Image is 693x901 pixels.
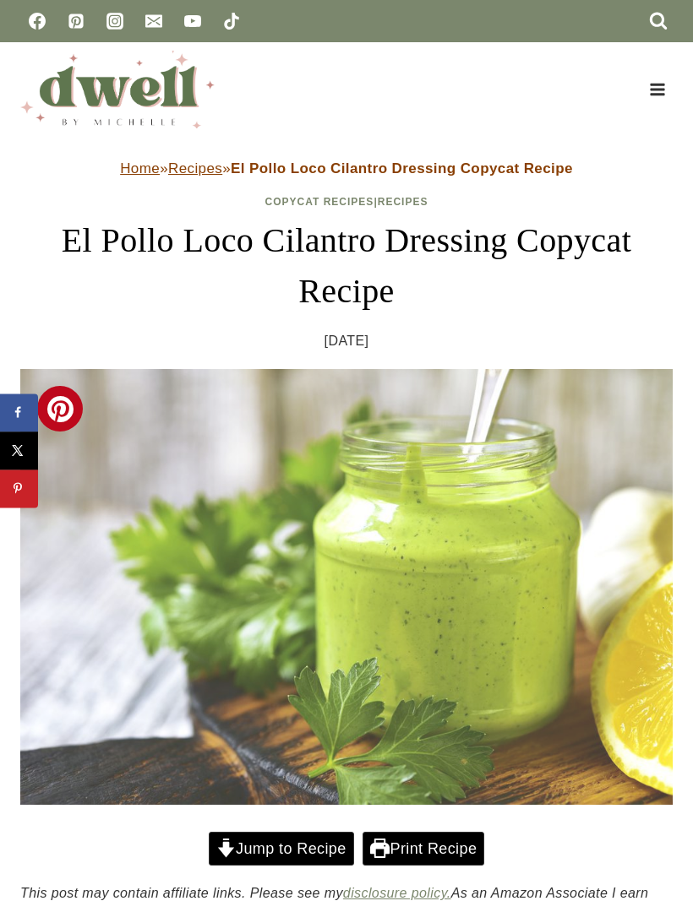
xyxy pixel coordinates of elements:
a: Pinterest [59,4,93,38]
span: » » [120,160,573,176]
a: disclosure policy. [343,886,451,900]
button: View Search Form [644,7,673,35]
time: [DATE] [325,330,369,352]
h1: El Pollo Loco Cilantro Dressing Copycat Recipe [20,215,673,317]
a: TikTok [215,4,248,38]
strong: El Pollo Loco Cilantro Dressing Copycat Recipe [231,160,573,176]
a: Copycat Recipes [265,196,374,208]
a: Recipes [168,160,222,176]
a: Jump to Recipe [209,832,354,866]
a: YouTube [176,4,210,38]
button: Open menu [641,76,673,102]
a: Home [120,160,160,176]
a: Print Recipe [363,832,484,866]
a: Facebook [20,4,54,38]
a: Instagram [98,4,132,38]
span: | [265,196,428,208]
img: DWELL by michelle [20,51,215,128]
a: Recipes [378,196,428,208]
a: Email [137,4,171,38]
